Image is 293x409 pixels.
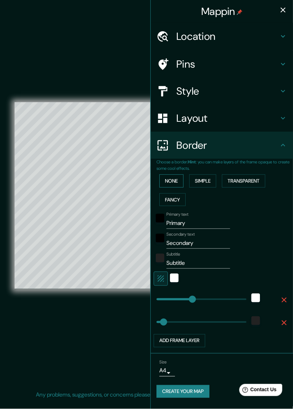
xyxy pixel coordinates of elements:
label: Secondary text [166,231,195,237]
b: Hint [188,159,196,165]
h4: Pins [176,58,279,70]
button: black [156,214,164,222]
button: black [156,234,164,242]
iframe: Help widget launcher [230,381,285,401]
img: pin-icon.png [237,9,243,15]
div: Layout [151,105,293,132]
label: Primary text [166,211,188,217]
h4: Layout [176,112,279,125]
div: Border [151,132,293,159]
button: None [159,174,183,188]
button: color-222222 [251,316,260,325]
button: Fancy [159,193,186,206]
button: Simple [189,174,216,188]
p: Any problems, suggestions, or concerns please email . [36,391,255,399]
h4: Location [176,30,279,43]
div: A4 [159,365,175,377]
h4: Style [176,85,279,98]
h4: Border [176,139,279,152]
div: Location [151,23,293,50]
p: Choose a border. : you can make layers of the frame opaque to create some cool effects. [156,159,293,172]
button: white [251,294,260,302]
button: Add frame layer [154,334,205,347]
label: Subtitle [166,251,180,257]
button: Create your map [156,385,209,398]
div: Pins [151,51,293,78]
label: Size [159,359,167,365]
button: white [170,274,179,282]
button: Transparent [222,174,265,188]
button: color-222222 [156,254,164,262]
h4: Mappin [201,5,243,18]
div: Style [151,78,293,105]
